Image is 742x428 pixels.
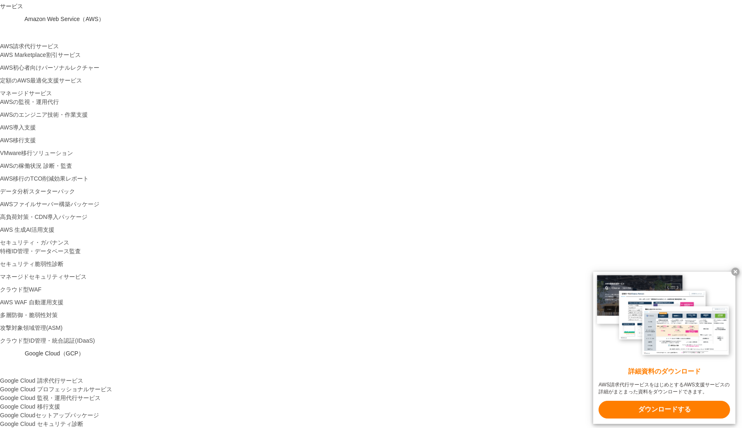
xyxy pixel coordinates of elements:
span: Google Cloud（GCP） [25,350,84,357]
x-t: AWS請求代行サービスをはじめとするAWS支援サービスの詳細がまとまった資料をダウンロードできます。 [599,381,730,395]
a: 詳細資料のダウンロード AWS請求代行サービスをはじめとするAWS支援サービスの詳細がまとまった資料をダウンロードできます。 ダウンロードする [593,272,735,424]
x-t: ダウンロードする [599,401,730,419]
x-t: 詳細資料のダウンロード [599,367,730,376]
span: Amazon Web Service（AWS） [24,16,104,22]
